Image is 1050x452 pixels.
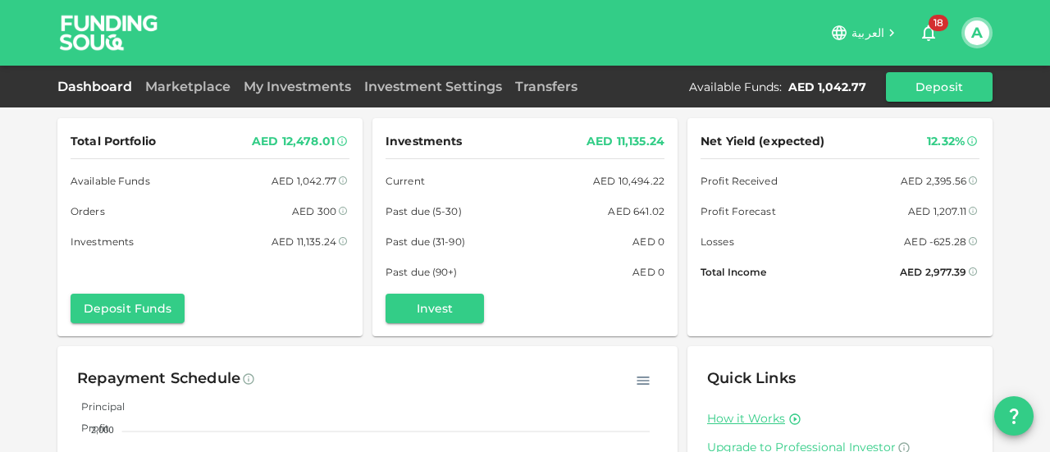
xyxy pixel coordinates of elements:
span: العربية [851,25,884,40]
tspan: 2,000 [91,425,114,435]
button: 18 [912,16,945,49]
button: Deposit Funds [71,294,185,323]
a: How it Works [707,411,785,427]
span: Investments [71,233,134,250]
div: AED 300 [292,203,336,220]
a: Investment Settings [358,79,509,94]
a: Transfers [509,79,584,94]
div: AED 0 [632,233,664,250]
span: Current [386,172,425,189]
div: AED 2,395.56 [901,172,966,189]
div: AED 2,977.39 [900,263,966,281]
button: question [994,396,1034,436]
span: Total Portfolio [71,131,156,152]
span: Net Yield (expected) [701,131,825,152]
div: AED 11,135.24 [272,233,336,250]
span: Total Income [701,263,766,281]
div: AED 11,135.24 [587,131,664,152]
span: Quick Links [707,369,796,387]
div: AED 12,478.01 [252,131,335,152]
button: A [965,21,989,45]
div: AED 1,207.11 [908,203,966,220]
span: Available Funds [71,172,150,189]
button: Deposit [886,72,993,102]
div: AED 641.02 [608,203,664,220]
span: Losses [701,233,734,250]
span: 18 [929,15,948,31]
div: 12.32% [927,131,965,152]
span: Past due (5-30) [386,203,462,220]
div: AED 1,042.77 [272,172,336,189]
div: AED -625.28 [904,233,966,250]
span: Profit Received [701,172,778,189]
span: Orders [71,203,105,220]
button: Invest [386,294,484,323]
a: My Investments [237,79,358,94]
div: AED 10,494.22 [593,172,664,189]
span: Past due (90+) [386,263,458,281]
span: Past due (31-90) [386,233,465,250]
span: Investments [386,131,462,152]
span: Profit Forecast [701,203,776,220]
div: Available Funds : [689,79,782,95]
a: Marketplace [139,79,237,94]
div: Repayment Schedule [77,366,240,392]
span: Principal [69,400,125,413]
a: Dashboard [57,79,139,94]
span: Profit [69,422,109,434]
div: AED 0 [632,263,664,281]
div: AED 1,042.77 [788,79,866,95]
